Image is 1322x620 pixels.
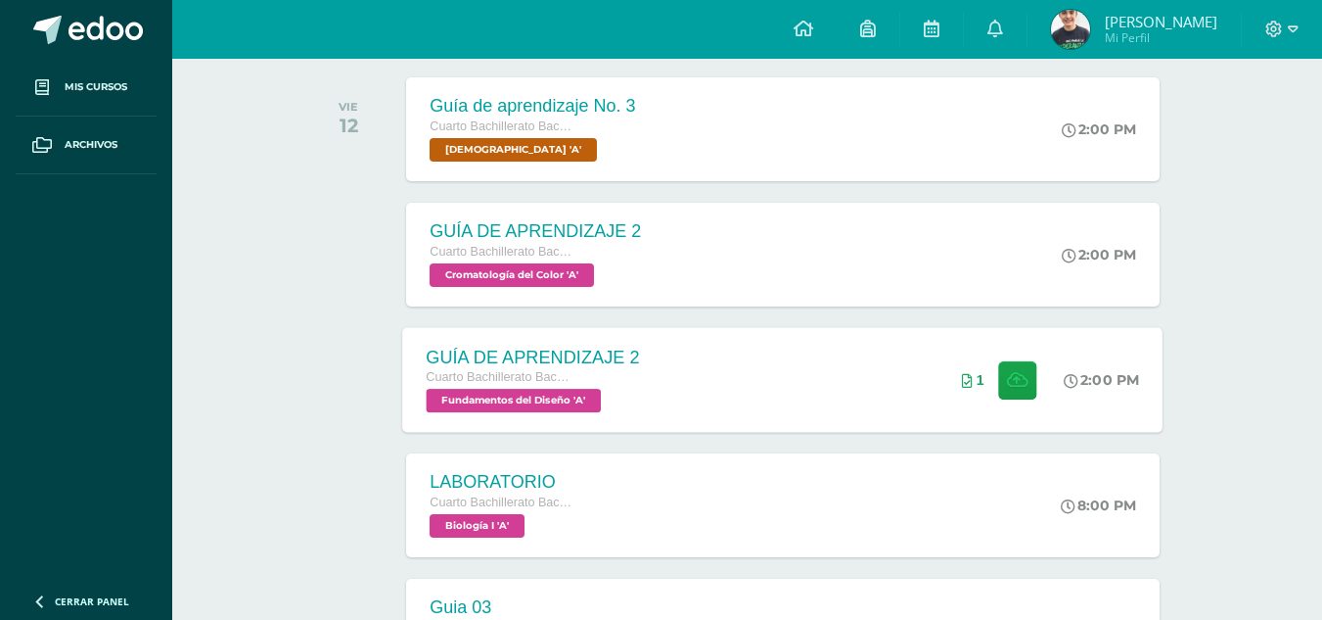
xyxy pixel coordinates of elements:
[427,370,575,384] span: Cuarto Bachillerato Bachillerato en CCLL con Orientación en Diseño Gráfico
[427,347,640,367] div: GUÍA DE APRENDIZAJE 2
[430,263,594,287] span: Cromatología del Color 'A'
[430,472,576,493] div: LABORATORIO
[962,372,984,388] div: Archivos entregados
[430,597,576,618] div: Guia 03
[16,59,157,117] a: Mis cursos
[1051,10,1090,49] img: f220d820049fc05fb739fdb52607cd30.png
[339,100,358,114] div: VIE
[1062,120,1136,138] div: 2:00 PM
[430,221,641,242] div: GUÍA DE APRENDIZAJE 2
[430,138,597,162] span: Biblia 'A'
[55,595,129,608] span: Cerrar panel
[977,372,984,388] span: 1
[430,119,576,133] span: Cuarto Bachillerato Bachillerato en CCLL con Orientación en Diseño Gráfico
[339,114,358,137] div: 12
[427,389,602,412] span: Fundamentos del Diseño 'A'
[1105,29,1217,46] span: Mi Perfil
[1065,371,1140,389] div: 2:00 PM
[1061,497,1136,514] div: 8:00 PM
[1105,12,1217,31] span: [PERSON_NAME]
[430,96,635,117] div: Guía de aprendizaje No. 3
[430,496,576,509] span: Cuarto Bachillerato Bachillerato en CCLL con Orientación en Diseño Gráfico
[65,79,127,95] span: Mis cursos
[430,514,524,538] span: Biología I 'A'
[16,117,157,174] a: Archivos
[65,137,117,153] span: Archivos
[1062,246,1136,263] div: 2:00 PM
[430,245,576,259] span: Cuarto Bachillerato Bachillerato en CCLL con Orientación en Diseño Gráfico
